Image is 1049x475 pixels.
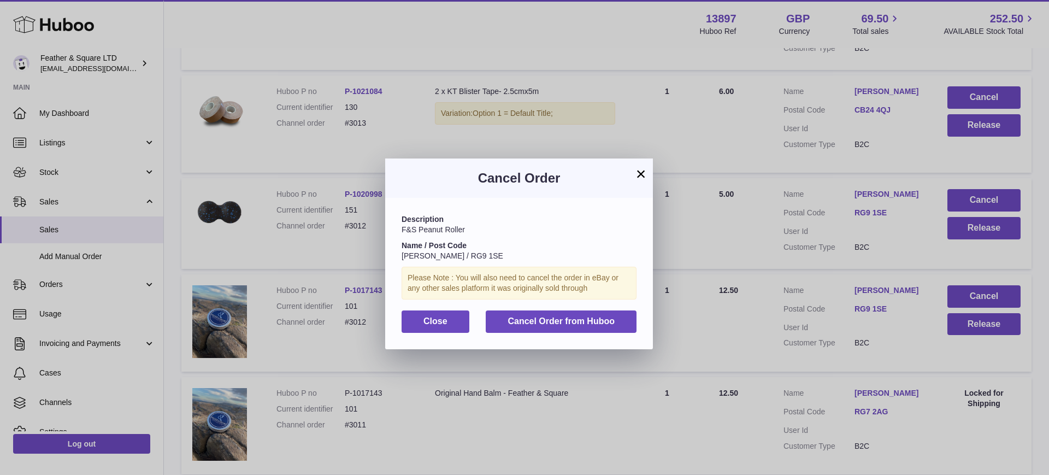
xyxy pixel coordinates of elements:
[402,215,444,224] strong: Description
[508,316,615,326] span: Cancel Order from Huboo
[402,267,637,300] div: Please Note : You will also need to cancel the order in eBay or any other sales platform it was o...
[423,316,447,326] span: Close
[402,310,469,333] button: Close
[402,225,465,234] span: F&S Peanut Roller
[402,169,637,187] h3: Cancel Order
[402,251,503,260] span: [PERSON_NAME] / RG9 1SE
[486,310,637,333] button: Cancel Order from Huboo
[634,167,647,180] button: ×
[402,241,467,250] strong: Name / Post Code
